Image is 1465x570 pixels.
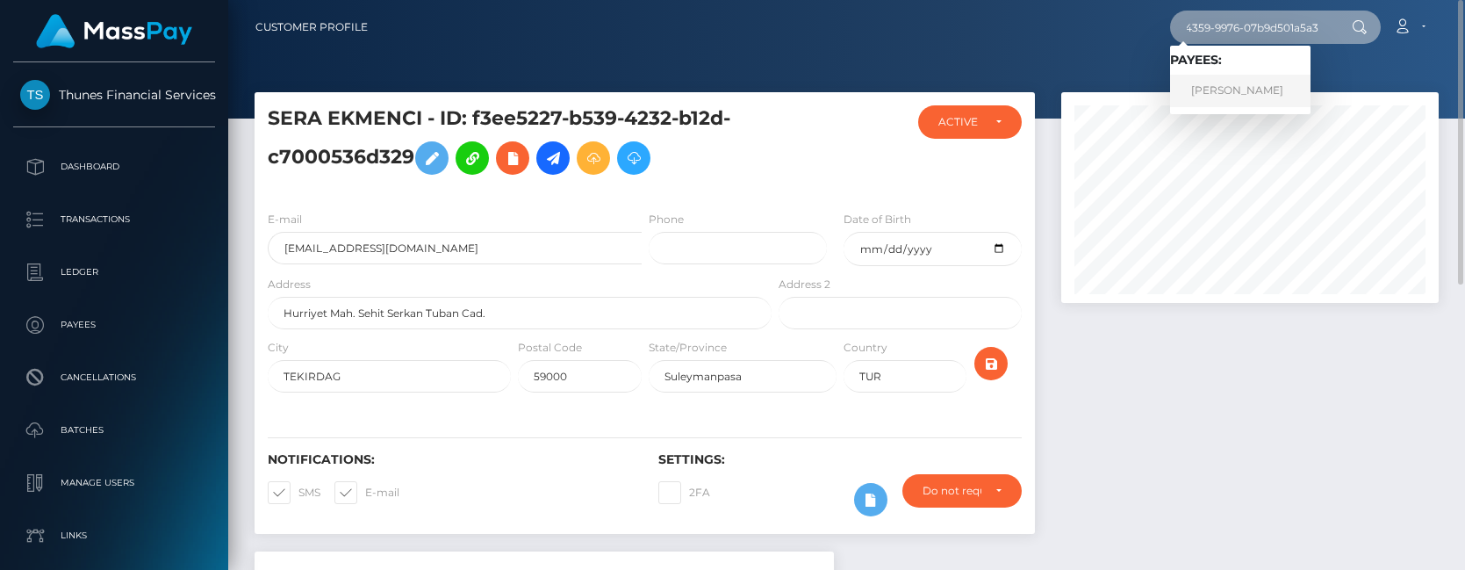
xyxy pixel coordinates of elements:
p: Manage Users [20,470,208,496]
a: Customer Profile [255,9,368,46]
label: Postal Code [518,340,582,356]
label: State/Province [649,340,727,356]
p: Transactions [20,206,208,233]
label: 2FA [658,481,710,504]
a: Cancellations [13,356,215,400]
div: Do not require [923,484,982,498]
a: Batches [13,408,215,452]
a: Ledger [13,250,215,294]
button: Do not require [902,474,1023,508]
h5: SERA EKMENCI - ID: f3ee5227-b539-4232-b12d-c7000536d329 [268,105,762,184]
h6: Notifications: [268,452,632,467]
label: Date of Birth [844,212,911,227]
label: Phone [649,212,684,227]
label: E-mail [334,481,399,504]
label: Address [268,277,311,292]
p: Batches [20,417,208,444]
label: Country [844,340,887,356]
p: Dashboard [20,154,208,180]
h6: Payees: [1170,53,1311,68]
label: City [268,340,289,356]
a: Transactions [13,198,215,242]
label: Address 2 [779,277,830,292]
a: Initiate Payout [536,141,570,175]
label: SMS [268,481,320,504]
h6: Settings: [658,452,1023,467]
img: Thunes Financial Services [20,80,50,110]
span: Thunes Financial Services [13,87,215,103]
label: E-mail [268,212,302,227]
a: Dashboard [13,145,215,189]
a: Links [13,514,215,558]
a: Manage Users [13,461,215,505]
a: Payees [13,303,215,347]
button: ACTIVE [918,105,1022,139]
a: [PERSON_NAME] [1170,75,1311,107]
p: Cancellations [20,364,208,391]
p: Payees [20,312,208,338]
p: Ledger [20,259,208,285]
input: Search... [1170,11,1335,44]
p: Links [20,523,208,549]
img: MassPay Logo [36,14,192,48]
div: ACTIVE [938,115,981,129]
